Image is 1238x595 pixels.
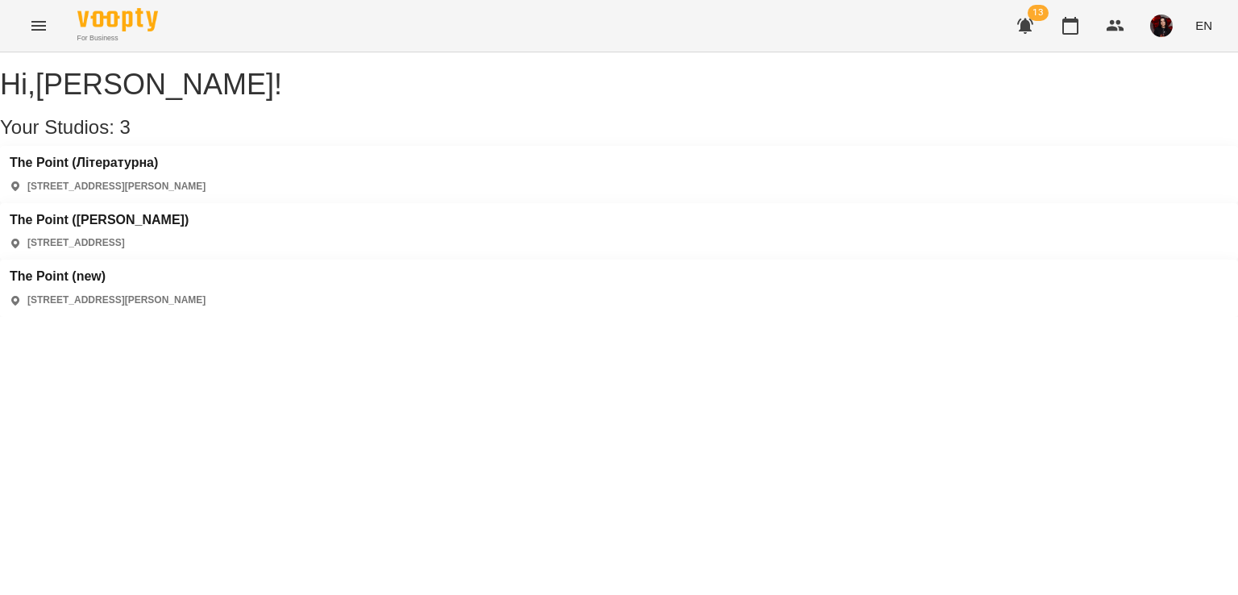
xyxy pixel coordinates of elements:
img: 11eefa85f2c1bcf485bdfce11c545767.jpg [1150,15,1173,37]
a: The Point (Літературна) [10,156,206,170]
a: The Point ([PERSON_NAME]) [10,213,189,227]
button: Menu [19,6,58,45]
p: [STREET_ADDRESS] [27,236,125,250]
button: EN [1189,10,1219,40]
span: 13 [1028,5,1049,21]
img: Voopty Logo [77,8,158,31]
span: EN [1195,17,1212,34]
span: For Business [77,33,158,44]
a: The Point (new) [10,269,206,284]
p: [STREET_ADDRESS][PERSON_NAME] [27,180,206,193]
span: 3 [120,116,131,138]
p: [STREET_ADDRESS][PERSON_NAME] [27,293,206,307]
